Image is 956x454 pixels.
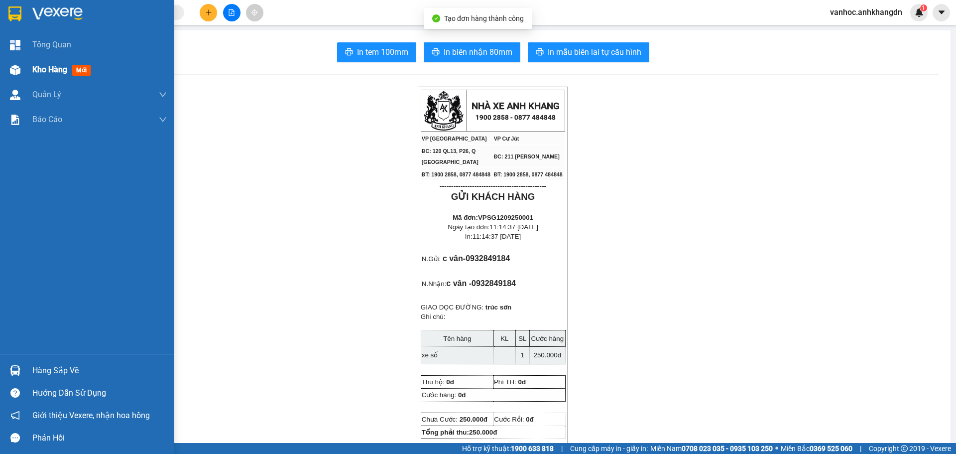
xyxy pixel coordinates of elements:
[462,443,554,454] span: Hỗ trợ kỹ thuật:
[422,378,445,386] span: Thu hộ:
[159,116,167,124] span: down
[494,153,560,159] span: ĐC: 211 [PERSON_NAME]
[446,378,454,386] span: 0đ
[469,429,497,436] span: 250.000đ
[518,335,526,342] span: SL
[466,254,510,263] span: 0932849184
[32,88,61,101] span: Quản Lý
[8,6,21,21] img: logo-vxr
[10,90,20,100] img: warehouse-icon
[810,445,852,453] strong: 0369 525 060
[32,113,62,126] span: Báo cáo
[32,409,150,422] span: Giới thiệu Vexere, nhận hoa hồng
[465,233,521,240] span: In:
[223,4,240,21] button: file-add
[485,303,511,311] span: trúc sơn
[494,171,563,177] span: ĐT: 1900 2858, 0877 484848
[422,171,490,177] span: ĐT: 1900 2858, 0877 484848
[200,4,217,21] button: plus
[901,445,908,452] span: copyright
[424,42,520,62] button: printerIn biên nhận 80mm
[422,148,478,165] span: ĐC: 120 QL13, P26, Q [GEOGRAPHIC_DATA]
[494,416,534,423] span: Cước Rồi:
[159,91,167,99] span: down
[489,223,538,231] span: 11:14:37 [DATE]
[536,48,544,57] span: printer
[494,378,516,386] span: Phí TH:
[478,214,533,221] span: VPSG1209250001
[422,136,487,142] span: VP [GEOGRAPHIC_DATA]
[337,42,416,62] button: printerIn tem 100mm
[72,65,91,76] span: mới
[10,40,20,50] img: dashboard-icon
[422,255,441,263] span: N.Gửi:
[422,429,497,436] strong: Tổng phải thu:
[441,443,478,449] span: Người gửi hàng
[494,136,519,142] span: VP Cư Jút
[460,416,487,423] span: 250.000đ
[32,38,71,51] span: Tổng Quan
[528,42,649,62] button: printerIn mẫu biên lai tự cấu hình
[531,335,564,342] span: Cước hàng
[448,223,538,231] span: Ngày tạo đơn:
[453,214,533,221] strong: Mã đơn:
[458,391,466,399] span: 0đ
[933,4,950,21] button: caret-down
[205,9,212,16] span: plus
[432,14,440,22] span: check-circle
[345,48,353,57] span: printer
[513,443,550,449] span: NV tạo đơn
[32,363,167,378] div: Hàng sắp về
[521,351,524,359] span: 1
[10,388,20,398] span: question-circle
[781,443,852,454] span: Miền Bắc
[446,279,516,288] span: c vân -
[444,46,512,58] span: In biên nhận 80mm
[10,365,20,376] img: warehouse-icon
[472,279,516,288] span: 0932849184
[822,6,910,18] span: vanhoc.anhkhangdn
[860,443,861,454] span: |
[915,8,924,17] img: icon-new-feature
[548,46,641,58] span: In mẫu biên lai tự cấu hình
[10,115,20,125] img: solution-icon
[443,254,463,263] span: c vân
[518,378,526,386] span: 0đ
[443,335,471,342] span: Tên hàng
[451,191,535,202] strong: GỬI KHÁCH HÀNG
[421,313,446,320] span: Ghi chú:
[922,4,925,11] span: 1
[526,416,534,423] span: 0đ
[500,335,508,342] span: KL
[511,445,554,453] strong: 1900 633 818
[421,303,483,311] span: GIAO DỌC ĐƯỜNG:
[32,431,167,446] div: Phản hồi
[10,433,20,443] span: message
[920,4,927,11] sup: 1
[650,443,773,454] span: Miền Nam
[937,8,946,17] span: caret-down
[440,182,546,190] span: ----------------------------------------------
[357,46,408,58] span: In tem 100mm
[533,351,561,359] span: 250.000đ
[422,280,446,288] span: N.Nhận:
[775,447,778,451] span: ⚪️
[424,91,464,131] img: logo
[472,101,560,112] strong: NHÀ XE ANH KHANG
[432,48,440,57] span: printer
[422,351,438,359] span: xe số
[444,14,524,22] span: Tạo đơn hàng thành công
[32,65,67,74] span: Kho hàng
[570,443,648,454] span: Cung cấp máy in - giấy in:
[10,411,20,420] span: notification
[422,416,487,423] span: Chưa Cước:
[463,254,510,263] span: -
[10,65,20,75] img: warehouse-icon
[682,445,773,453] strong: 0708 023 035 - 0935 103 250
[251,9,258,16] span: aim
[32,386,167,401] div: Hướng dẫn sử dụng
[246,4,263,21] button: aim
[228,9,235,16] span: file-add
[561,443,563,454] span: |
[476,114,556,121] strong: 1900 2858 - 0877 484848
